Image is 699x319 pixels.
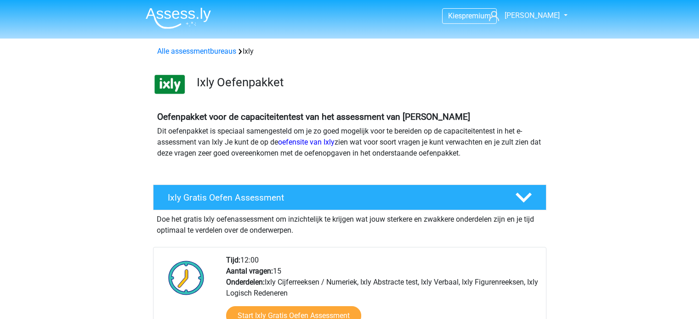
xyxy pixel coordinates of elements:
[163,255,210,301] img: Klok
[226,256,240,264] b: Tijd:
[157,126,542,159] p: Dit oefenpakket is speciaal samengesteld om je zo goed mogelijk voor te bereiden op de capaciteit...
[462,11,491,20] span: premium
[149,185,550,210] a: Ixly Gratis Oefen Assessment
[505,11,560,20] span: [PERSON_NAME]
[157,112,470,122] b: Oefenpakket voor de capaciteitentest van het assessment van [PERSON_NAME]
[443,10,496,22] a: Kiespremium
[157,47,236,56] a: Alle assessmentbureaus
[278,138,335,146] a: oefensite van Ixly
[146,7,211,29] img: Assessly
[226,267,273,275] b: Aantal vragen:
[153,210,546,236] div: Doe het gratis Ixly oefenassessment om inzichtelijk te krijgen wat jouw sterkere en zwakkere onde...
[153,46,546,57] div: Ixly
[168,192,500,203] h4: Ixly Gratis Oefen Assessment
[448,11,462,20] span: Kies
[485,10,561,21] a: [PERSON_NAME]
[226,278,265,286] b: Onderdelen:
[197,75,539,90] h3: Ixly Oefenpakket
[153,68,186,101] img: ixly.png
